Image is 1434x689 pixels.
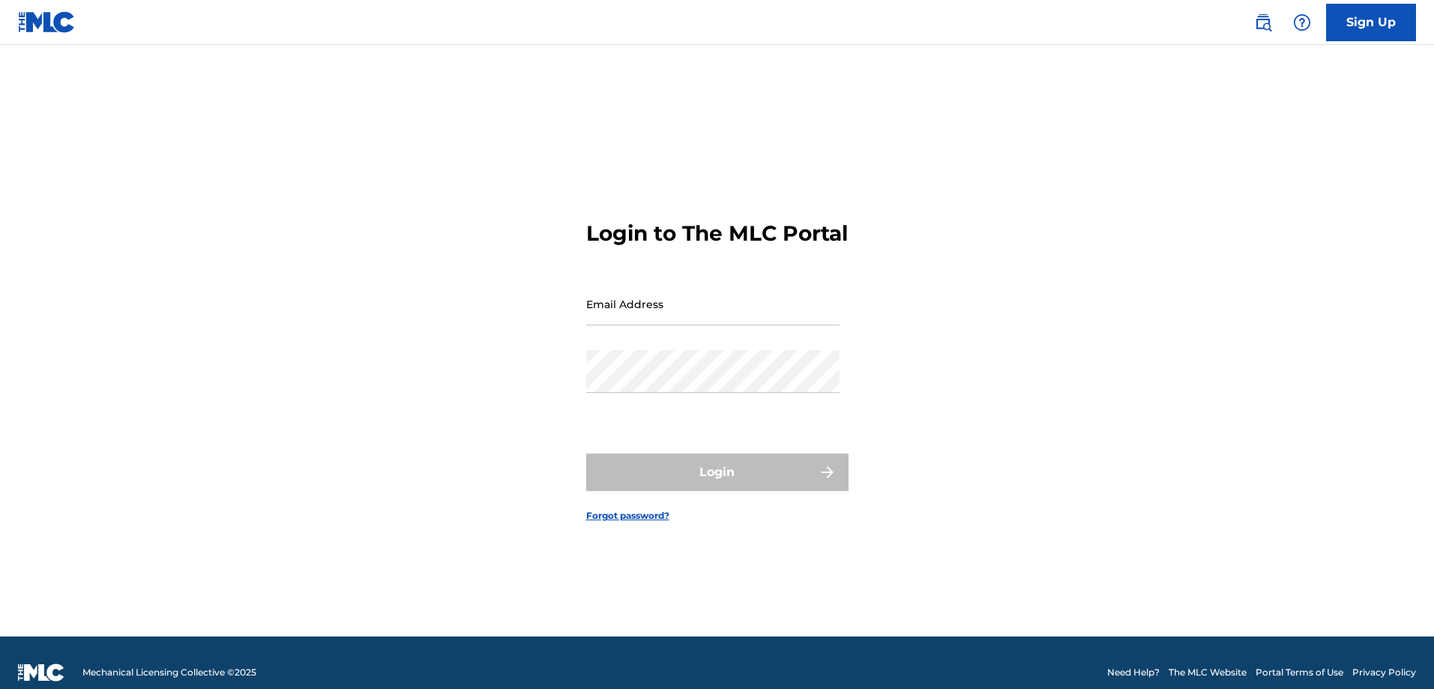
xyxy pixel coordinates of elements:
img: logo [18,664,64,682]
div: Help [1287,7,1317,37]
img: MLC Logo [18,11,76,33]
a: Need Help? [1107,666,1160,679]
a: The MLC Website [1169,666,1247,679]
a: Privacy Policy [1352,666,1416,679]
h3: Login to The MLC Portal [586,220,848,247]
a: Public Search [1248,7,1278,37]
span: Mechanical Licensing Collective © 2025 [82,666,256,679]
img: help [1293,13,1311,31]
img: search [1254,13,1272,31]
a: Portal Terms of Use [1256,666,1343,679]
a: Forgot password? [586,509,669,523]
a: Sign Up [1326,4,1416,41]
